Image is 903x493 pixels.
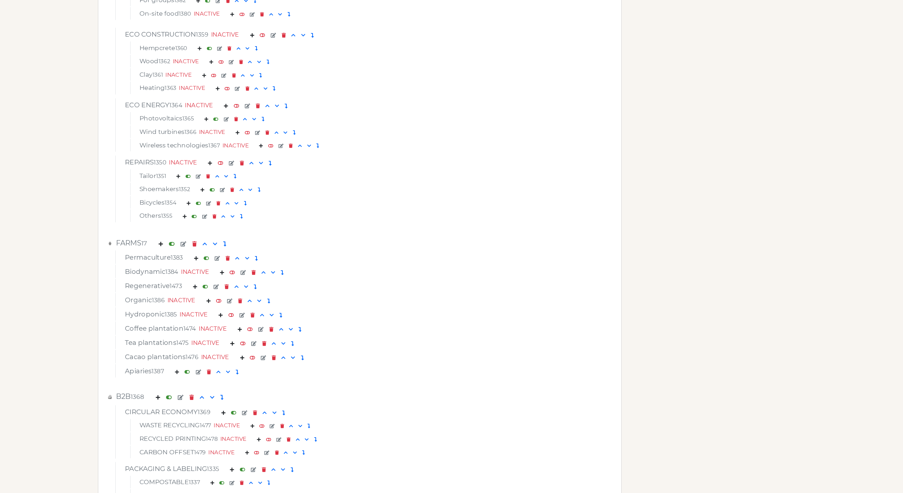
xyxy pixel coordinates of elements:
[194,10,220,17] span: INACTIVE
[139,57,170,65] span: Wood
[161,212,172,219] small: 1355
[165,85,176,91] small: 1363
[179,10,191,17] small: 1380
[154,159,166,166] small: 1350
[179,85,205,91] span: INACTIVE
[165,71,192,78] span: INACTIVE
[191,339,219,346] span: INACTIVE
[116,239,147,247] span: FARMS
[185,129,197,135] small: 1366
[125,158,166,167] span: REPAIRS
[171,254,183,261] small: 1383
[196,31,208,38] small: 1359
[200,422,211,429] small: 1477
[139,199,176,206] span: Bicycles
[194,449,206,456] small: 1479
[125,324,196,332] span: Coffee plantation
[152,297,165,304] small: 1386
[165,311,177,318] small: 1385
[156,173,166,179] small: 1351
[125,310,177,318] span: Hydroponic
[125,101,182,109] span: ECO ENERGY
[139,478,200,486] span: COMPOSTABLE
[165,268,178,275] small: 1384
[198,408,210,416] small: 1369
[107,394,113,400] img: 650aeb4b021fbf4c49308587
[139,422,211,429] span: WASTE RECYCLING
[139,448,206,456] span: CARBON OFFSET
[183,325,196,332] small: 1474
[222,142,249,149] span: INACTIVE
[125,267,178,276] span: Biodynamic
[185,102,213,109] span: INACTIVE
[139,172,166,179] span: Tailor
[125,282,182,290] span: Regenerative
[152,368,164,375] small: 1387
[139,44,187,52] span: Hempcrete
[173,58,199,65] span: INACTIVE
[214,422,240,429] span: INACTIVE
[208,142,220,149] small: 1367
[125,253,183,261] span: Permaculture
[180,311,208,318] span: INACTIVE
[208,449,235,456] span: INACTIVE
[175,45,187,52] small: 1360
[167,297,196,304] span: INACTIVE
[170,282,182,289] small: 1473
[125,296,165,304] span: Organic
[125,408,210,416] span: CIRCULAR ECONOMY
[139,71,163,78] span: Clay
[131,393,144,400] small: 1368
[125,367,164,375] span: Apiaries
[153,71,163,78] small: 1361
[189,479,200,486] small: 1337
[116,392,144,401] span: B2B
[139,115,194,122] span: Photovoltaics
[139,141,220,149] span: Wireless technologies
[125,465,219,473] span: PACKAGING & LABELING
[139,212,172,220] span: Others
[139,185,190,193] span: Shoemakers
[139,128,197,135] span: Wind turbines
[139,10,191,17] span: On-site food
[139,84,176,92] span: Heating
[182,115,194,122] small: 1365
[206,435,218,442] small: 1478
[199,129,225,135] span: INACTIVE
[186,353,198,361] small: 1476
[211,31,239,38] span: INACTIVE
[125,338,189,347] span: Tea plantations
[125,353,198,361] span: Cacao plantations
[181,268,209,275] span: INACTIVE
[220,435,247,442] span: INACTIVE
[199,325,227,332] span: INACTIVE
[201,353,229,361] span: INACTIVE
[125,31,208,39] span: ECO CONSTRUCTION
[107,240,113,246] img: 6103daff39686323ffbc8a36
[169,102,182,109] small: 1364
[141,239,147,247] small: 17
[159,58,170,65] small: 1362
[165,199,177,206] small: 1354
[139,435,218,442] span: RECYCLED PRINTING
[207,465,219,472] small: 1335
[179,186,190,193] small: 1352
[176,339,189,346] small: 1475
[169,159,197,166] span: INACTIVE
